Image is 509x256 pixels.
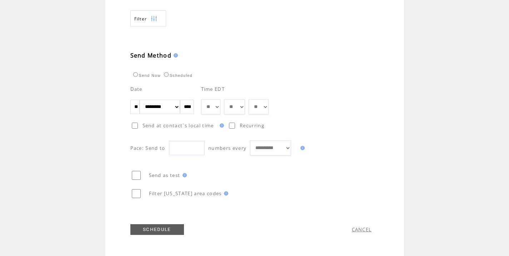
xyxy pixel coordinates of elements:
span: Recurring [240,122,264,129]
span: Send Method [130,51,172,59]
a: Filter [130,10,166,26]
span: Show filters [134,16,147,22]
img: help.gif [218,123,224,128]
span: Filter [US_STATE] area codes [149,190,222,197]
img: help.gif [298,146,305,150]
span: Send at contact`s local time [143,122,214,129]
a: CANCEL [352,226,372,233]
label: Send Now [131,73,161,78]
span: numbers every [208,145,246,151]
img: help.gif [180,173,187,177]
img: help.gif [171,53,178,58]
input: Scheduled [164,72,169,77]
img: help.gif [222,191,228,196]
span: Time EDT [201,86,225,92]
a: SCHEDULE [130,224,184,235]
span: Date [130,86,143,92]
img: filters.png [151,11,157,27]
label: Scheduled [162,73,193,78]
span: Pace: Send to [130,145,165,151]
span: Send as test [149,172,180,178]
input: Send Now [133,72,138,77]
